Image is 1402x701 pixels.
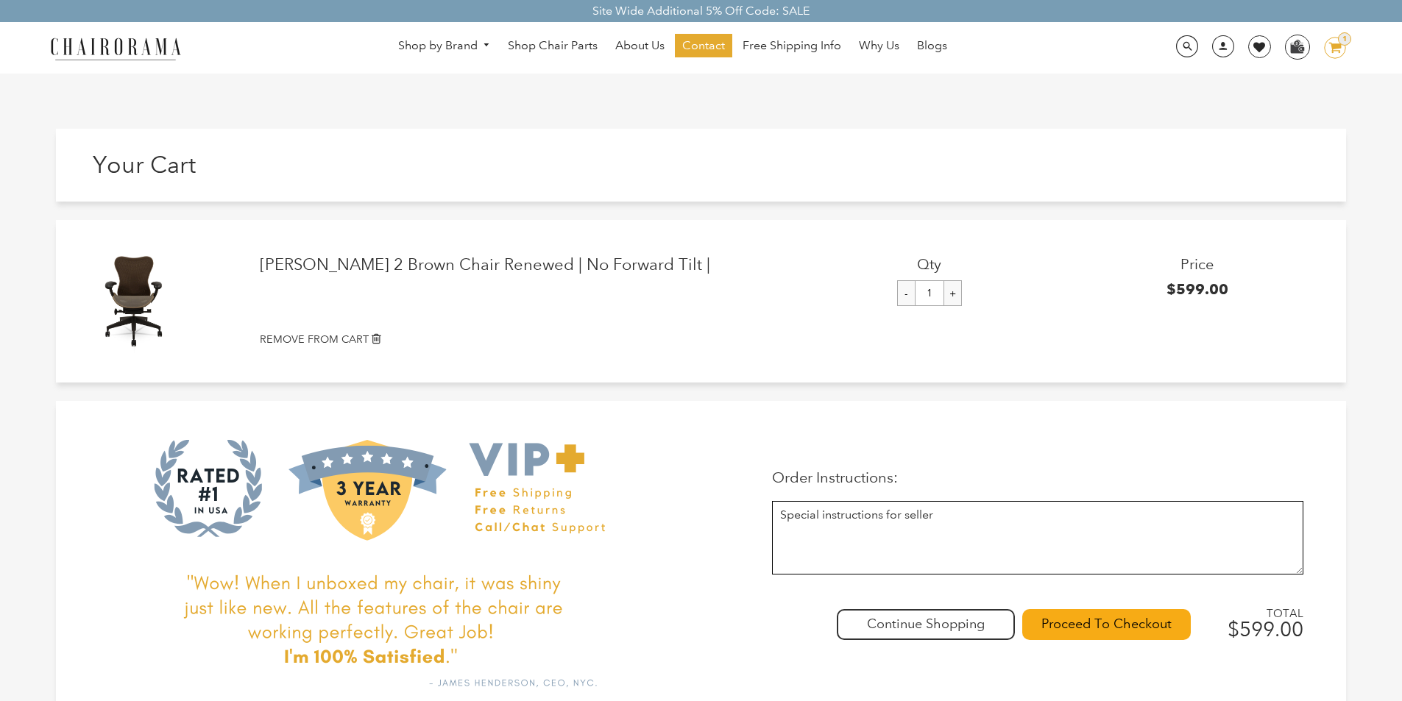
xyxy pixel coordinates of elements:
img: WhatsApp_Image_2024-07-12_at_16.23.01.webp [1286,35,1309,57]
span: $599.00 [1228,617,1303,641]
a: 1 [1313,37,1346,59]
a: Why Us [852,34,907,57]
a: Contact [675,34,732,57]
a: Shop by Brand [391,35,498,57]
span: $599.00 [1166,280,1228,298]
span: About Us [615,38,665,54]
h3: Price [1063,255,1331,273]
span: TOTAL [1220,607,1303,620]
input: Proceed To Checkout [1022,609,1191,640]
input: - [897,280,916,306]
a: Shop Chair Parts [500,34,605,57]
span: Shop Chair Parts [508,38,598,54]
span: Blogs [917,38,947,54]
p: Order Instructions: [772,469,1303,486]
small: REMOVE FROM CART [260,332,369,346]
a: About Us [608,34,672,57]
input: + [943,280,962,306]
img: chairorama [42,35,189,61]
div: Continue Shopping [837,609,1015,640]
a: REMOVE FROM CART [260,332,1331,347]
a: Blogs [910,34,955,57]
span: Contact [682,38,725,54]
span: Why Us [859,38,899,54]
span: Free Shipping Info [743,38,841,54]
h3: Qty [796,255,1063,273]
h1: Your Cart [93,151,701,179]
img: Herman Miller Mirra 2 Brown Chair Renewed | No Forward Tilt | [82,249,185,353]
a: [PERSON_NAME] 2 Brown Chair Renewed | No Forward Tilt | [260,255,796,274]
nav: DesktopNavigation [252,34,1094,61]
a: Free Shipping Info [735,34,849,57]
div: 1 [1338,32,1351,46]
